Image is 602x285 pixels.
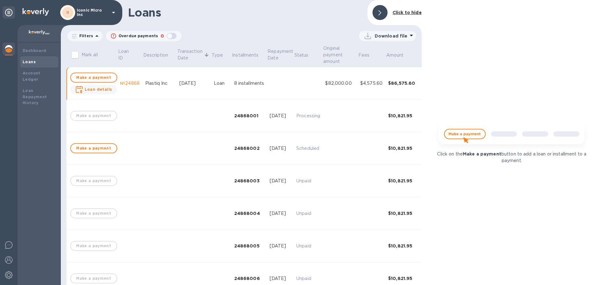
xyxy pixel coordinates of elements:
[23,59,36,64] b: Loans
[358,52,378,59] span: Fees
[234,145,265,151] div: 24868002
[388,210,420,216] div: $10,821.95
[179,80,209,87] div: [DATE]
[143,52,176,59] span: Description
[296,178,320,184] p: Unpaid
[375,33,408,39] p: Download file
[270,113,292,119] div: [DATE]
[296,275,320,282] p: Unpaid
[70,143,117,153] button: Make a payment
[177,48,211,61] span: Transaction Date
[393,10,422,15] b: Click to hide
[77,33,93,38] p: Filters
[70,73,117,83] button: Make a payment
[325,80,355,87] div: $82,000.00
[323,45,349,65] p: Original payment amount
[161,33,164,39] p: 0
[270,275,292,282] div: [DATE]
[267,48,293,61] p: Repayment Date
[434,151,590,164] p: Click on the button to add a loan or installment to a payment.
[70,85,117,94] button: Loan details
[76,74,112,81] span: Make a payment
[296,243,320,249] p: Unpaid
[234,80,265,87] div: 8 installments
[23,48,46,53] b: Dashboard
[388,145,420,151] div: $10,821.95
[232,52,258,59] p: Installments
[388,275,420,282] div: $10,821.95
[145,80,174,87] div: Plastiq Inc
[323,45,357,65] span: Original payment amount
[294,52,309,59] p: Status
[23,88,47,105] b: Loan Repayment History
[234,178,265,184] div: 24868003
[270,145,292,152] div: [DATE]
[76,145,112,152] span: Make a payment
[270,210,292,217] div: [DATE]
[212,52,223,59] p: Type
[296,145,320,152] p: Scheduled
[177,48,203,61] p: Transaction Date
[234,113,265,119] div: 24868001
[66,10,69,15] b: II
[386,52,412,59] span: Amount
[118,48,142,61] span: Loan ID
[85,87,112,92] b: Loan details
[118,48,134,61] p: Loan ID
[120,80,140,87] div: №24868
[358,52,370,59] p: Fees
[270,178,292,184] div: [DATE]
[386,52,404,59] p: Amount
[388,243,420,249] div: $10,821.95
[82,52,98,58] p: Mark all
[388,80,420,86] div: $86,575.60
[296,210,320,217] p: Unpaid
[77,8,108,17] p: Iconic Micro Inc
[463,151,501,156] b: Make a payment
[234,243,265,249] div: 24868005
[388,113,420,119] div: $10,821.95
[270,243,292,249] div: [DATE]
[232,52,267,59] span: Installments
[234,275,265,282] div: 24868006
[296,113,320,119] p: Processing
[214,80,229,87] div: Loan
[23,8,49,16] img: Logo
[234,210,265,216] div: 24868004
[143,52,168,59] p: Description
[23,71,40,82] b: Account Ledger
[360,80,383,87] div: $4,575.60
[212,52,231,59] span: Type
[106,31,182,41] button: Overdue payments0
[388,178,420,184] div: $10,821.95
[128,6,362,19] h1: Loans
[119,33,158,39] p: Overdue payments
